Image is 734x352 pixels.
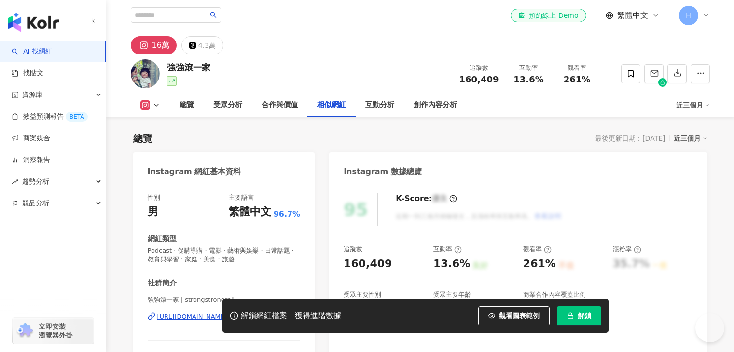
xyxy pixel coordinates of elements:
[148,193,160,202] div: 性別
[676,97,710,113] div: 近三個月
[262,99,298,111] div: 合作與價值
[344,290,381,299] div: 受眾主要性別
[433,245,462,254] div: 互動率
[180,99,194,111] div: 總覽
[617,10,648,21] span: 繁體中文
[499,312,540,320] span: 觀看圖表範例
[148,234,177,244] div: 網紅類型
[557,306,601,325] button: 解鎖
[344,257,392,271] div: 160,409
[511,63,547,73] div: 互動率
[152,39,169,52] div: 16萬
[433,257,470,271] div: 13.6%
[559,63,596,73] div: 觀看率
[414,99,457,111] div: 創作內容分析
[148,278,177,288] div: 社群簡介
[22,192,49,214] span: 競品分析
[22,171,49,192] span: 趨勢分析
[12,155,50,165] a: 洞察報告
[478,306,550,325] button: 觀看圖表範例
[131,36,177,54] button: 16萬
[459,74,499,84] span: 160,409
[613,245,641,254] div: 漲粉率
[213,99,242,111] div: 受眾分析
[181,36,223,54] button: 4.3萬
[686,10,691,21] span: H
[578,312,591,320] span: 解鎖
[12,178,18,185] span: rise
[15,323,34,338] img: chrome extension
[344,245,362,254] div: 追蹤數
[229,193,254,202] div: 主要語言
[198,39,216,52] div: 4.3萬
[210,12,217,18] span: search
[8,13,59,32] img: logo
[148,204,158,219] div: 男
[317,99,346,111] div: 相似網紅
[229,204,271,219] div: 繁體中文
[365,99,394,111] div: 互動分析
[523,257,556,271] div: 261%
[595,135,665,142] div: 最後更新日期：[DATE]
[459,63,499,73] div: 追蹤數
[13,318,94,344] a: chrome extension立即安裝 瀏覽器外掛
[12,47,52,56] a: searchAI 找網紅
[511,9,586,22] a: 預約線上 Demo
[131,59,160,88] img: KOL Avatar
[148,166,241,177] div: Instagram 網紅基本資料
[22,84,42,106] span: 資源庫
[39,322,72,339] span: 立即安裝 瀏覽器外掛
[523,245,552,254] div: 觀看率
[396,193,457,204] div: K-Score :
[12,134,50,143] a: 商案媒合
[12,68,43,78] a: 找貼文
[523,290,586,299] div: 商業合作內容覆蓋比例
[564,75,591,84] span: 261%
[674,132,707,145] div: 近三個月
[513,75,543,84] span: 13.6%
[148,246,301,264] span: Podcast · 促購導購 · 電影 · 藝術與娛樂 · 日常話題 · 教育與學習 · 家庭 · 美食 · 旅遊
[167,61,210,73] div: 強強滾一家
[344,166,422,177] div: Instagram 數據總覽
[518,11,578,20] div: 預約線上 Demo
[274,209,301,219] span: 96.7%
[241,311,341,321] div: 解鎖網紅檔案，獲得進階數據
[12,112,88,122] a: 效益預測報告BETA
[133,132,152,145] div: 總覽
[433,290,471,299] div: 受眾主要年齡
[148,296,301,304] span: 強強滾一家 | strongstrongroll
